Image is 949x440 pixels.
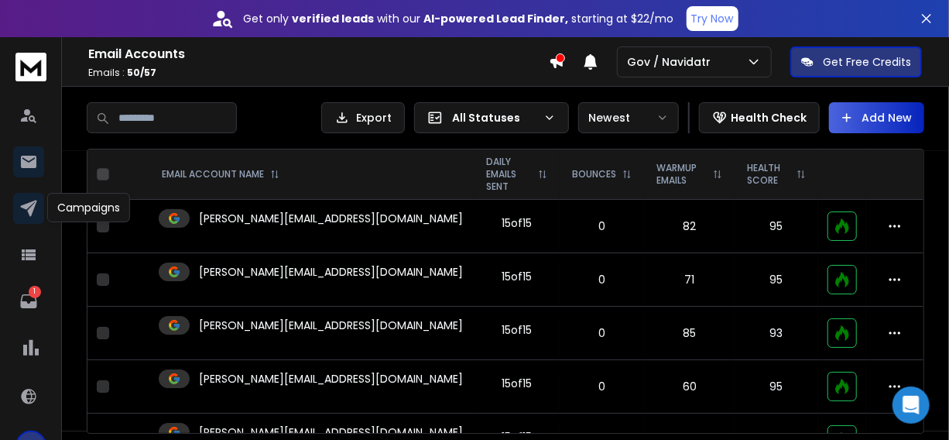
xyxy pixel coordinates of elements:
p: Emails : [88,67,549,79]
div: 15 of 15 [502,215,532,231]
p: Get only with our starting at $22/mo [244,11,674,26]
p: 1 [29,286,41,298]
p: BOUNCES [572,168,616,180]
p: [PERSON_NAME][EMAIL_ADDRESS][DOMAIN_NAME] [199,318,463,333]
td: 71 [644,253,735,307]
button: Health Check [699,102,820,133]
button: Get Free Credits [790,46,922,77]
td: 95 [735,200,818,253]
p: Get Free Credits [823,54,911,70]
p: WARMUP EMAILS [656,162,707,187]
p: All Statuses [452,110,537,125]
p: 0 [569,218,635,234]
p: DAILY EMAILS SENT [486,156,532,193]
td: 82 [644,200,735,253]
strong: AI-powered Lead Finder, [424,11,569,26]
p: [PERSON_NAME][EMAIL_ADDRESS][DOMAIN_NAME] [199,264,463,280]
button: Add New [829,102,924,133]
h1: Email Accounts [88,45,549,64]
td: 93 [735,307,818,360]
span: 50 / 57 [127,66,156,79]
td: 60 [644,360,735,414]
td: 95 [735,360,818,414]
div: 15 of 15 [502,376,532,391]
div: 15 of 15 [502,322,532,338]
p: [PERSON_NAME][EMAIL_ADDRESS][DOMAIN_NAME] [199,371,463,387]
div: 15 of 15 [502,269,532,284]
div: Campaigns [47,193,130,222]
td: 85 [644,307,735,360]
p: Gov / Navidatr [627,54,717,70]
img: logo [15,53,46,81]
p: 0 [569,379,635,394]
div: Open Intercom Messenger [892,387,930,424]
button: Try Now [687,6,738,31]
button: Export [321,102,405,133]
p: [PERSON_NAME][EMAIL_ADDRESS][DOMAIN_NAME] [199,425,463,440]
button: Newest [578,102,679,133]
p: Health Check [731,110,807,125]
div: EMAIL ACCOUNT NAME [162,168,279,180]
p: Try Now [691,11,734,26]
a: 1 [13,286,44,317]
p: 0 [569,272,635,287]
p: 0 [569,325,635,341]
strong: verified leads [293,11,375,26]
td: 95 [735,253,818,307]
p: HEALTH SCORE [747,162,790,187]
p: [PERSON_NAME][EMAIL_ADDRESS][DOMAIN_NAME] [199,211,463,226]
